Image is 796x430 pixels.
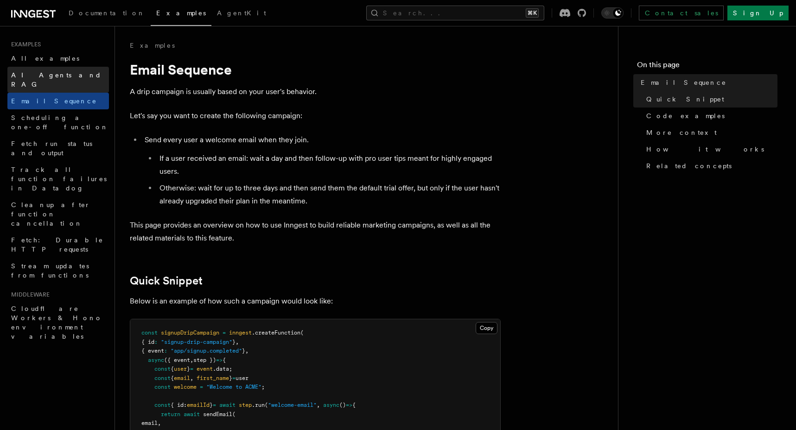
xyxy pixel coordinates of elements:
span: "Welcome to ACME" [206,384,261,390]
span: , [245,348,248,354]
a: Track all function failures in Datadog [7,161,109,196]
span: , [190,375,193,381]
a: Examples [151,3,211,26]
span: .run [252,402,265,408]
span: sendEmail [203,411,232,417]
span: email [141,420,158,426]
span: await [219,402,236,408]
span: Email Sequence [11,97,97,105]
span: signupDripCampaign [161,329,219,336]
span: Cloudflare Workers & Hono environment variables [11,305,102,340]
a: Quick Snippet [643,91,777,107]
span: .data; [213,366,232,372]
span: const [154,366,171,372]
kbd: ⌘K [526,8,539,18]
span: = [223,329,226,336]
span: ( [300,329,304,336]
p: Let's say you want to create the following campaign: [130,109,501,122]
span: AI Agents and RAG [11,71,102,88]
a: Fetch: Durable HTTP requests [7,232,109,258]
a: Related concepts [643,158,777,174]
span: => [346,402,352,408]
span: inngest [229,329,252,336]
span: { [171,375,174,381]
a: Stream updates from functions [7,258,109,284]
span: first_name [197,375,229,381]
span: ({ event [164,357,190,363]
span: More context [646,128,717,137]
a: Sign Up [727,6,789,20]
span: Middleware [7,291,50,298]
a: Contact sales [639,6,724,20]
span: } [229,375,232,381]
li: If a user received an email: wait a day and then follow-up with pro user tips meant for highly en... [157,152,501,178]
span: Fetch: Durable HTTP requests [11,236,103,253]
span: const [154,402,171,408]
button: Toggle dark mode [601,7,624,19]
p: This page provides an overview on how to use Inngest to build reliable marketing campaigns, as we... [130,219,501,245]
span: } [187,366,190,372]
span: Examples [156,9,206,17]
span: Quick Snippet [646,95,724,104]
span: = [190,366,193,372]
a: Cloudflare Workers & Hono environment variables [7,300,109,345]
span: user [174,366,187,372]
span: "welcome-email" [268,402,317,408]
span: = [200,384,203,390]
span: welcome [174,384,197,390]
span: emailId [187,402,210,408]
a: Quick Snippet [130,274,203,287]
span: const [154,375,171,381]
span: AgentKit [217,9,266,17]
a: All examples [7,50,109,67]
span: const [141,329,158,336]
span: = [213,402,216,408]
span: { id: [171,402,187,408]
p: A drip campaign is usually based on your user's behavior. [130,85,501,98]
a: Email Sequence [637,74,777,91]
span: , [236,339,239,345]
span: Fetch run status and output [11,140,92,157]
span: user [236,375,248,381]
span: } [232,339,236,345]
span: ( [265,402,268,408]
span: { [352,402,356,408]
span: Track all function failures in Datadog [11,166,107,192]
span: ( [232,411,236,417]
span: { [171,366,174,372]
span: await [184,411,200,417]
span: step }) [193,357,216,363]
p: Below is an example of how such a campaign would look like: [130,295,501,308]
li: Otherwise: wait for up to three days and then send them the default trial offer, but only if the ... [157,182,501,208]
span: : [154,339,158,345]
span: All examples [11,55,79,62]
span: , [158,420,161,426]
a: Fetch run status and output [7,135,109,161]
span: return [161,411,180,417]
span: { id [141,339,154,345]
li: Send every user a welcome email when they join. [142,133,501,208]
button: Search...⌘K [366,6,544,20]
span: async [323,402,339,408]
span: Email Sequence [641,78,726,87]
a: Code examples [643,107,777,124]
span: Stream updates from functions [11,262,89,279]
span: Code examples [646,111,725,120]
span: Cleanup after function cancellation [11,201,90,227]
span: Examples [7,41,41,48]
a: Scheduling a one-off function [7,109,109,135]
a: Email Sequence [7,93,109,109]
a: Examples [130,41,175,50]
span: Documentation [69,9,145,17]
span: = [232,375,236,381]
a: Cleanup after function cancellation [7,196,109,232]
a: Documentation [63,3,151,25]
span: => [216,357,223,363]
span: event [197,366,213,372]
h4: On this page [637,59,777,74]
span: How it works [646,145,764,154]
span: email [174,375,190,381]
span: .createFunction [252,329,300,336]
span: } [242,348,245,354]
span: "app/signup.completed" [171,348,242,354]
